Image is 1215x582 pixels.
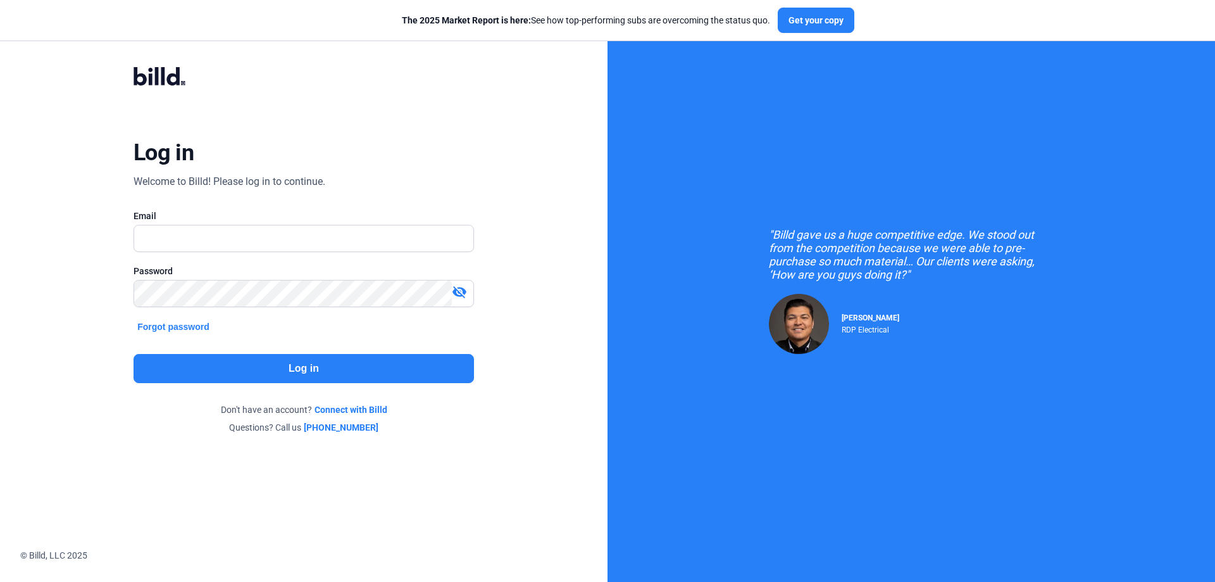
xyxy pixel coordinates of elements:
div: "Billd gave us a huge competitive edge. We stood out from the competition because we were able to... [769,228,1054,281]
div: Password [134,265,474,277]
img: Raul Pacheco [769,294,829,354]
button: Log in [134,354,474,383]
span: The 2025 Market Report is here: [402,15,531,25]
button: Forgot password [134,320,213,334]
div: Welcome to Billd! Please log in to continue. [134,174,325,189]
div: Questions? Call us [134,421,474,434]
a: [PHONE_NUMBER] [304,421,378,434]
div: Don't have an account? [134,403,474,416]
div: Email [134,210,474,222]
div: See how top-performing subs are overcoming the status quo. [402,14,770,27]
div: RDP Electrical [842,322,899,334]
div: Log in [134,139,194,167]
button: Get your copy [778,8,854,33]
span: [PERSON_NAME] [842,313,899,322]
mat-icon: visibility_off [452,284,467,300]
a: Connect with Billd [315,403,387,416]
